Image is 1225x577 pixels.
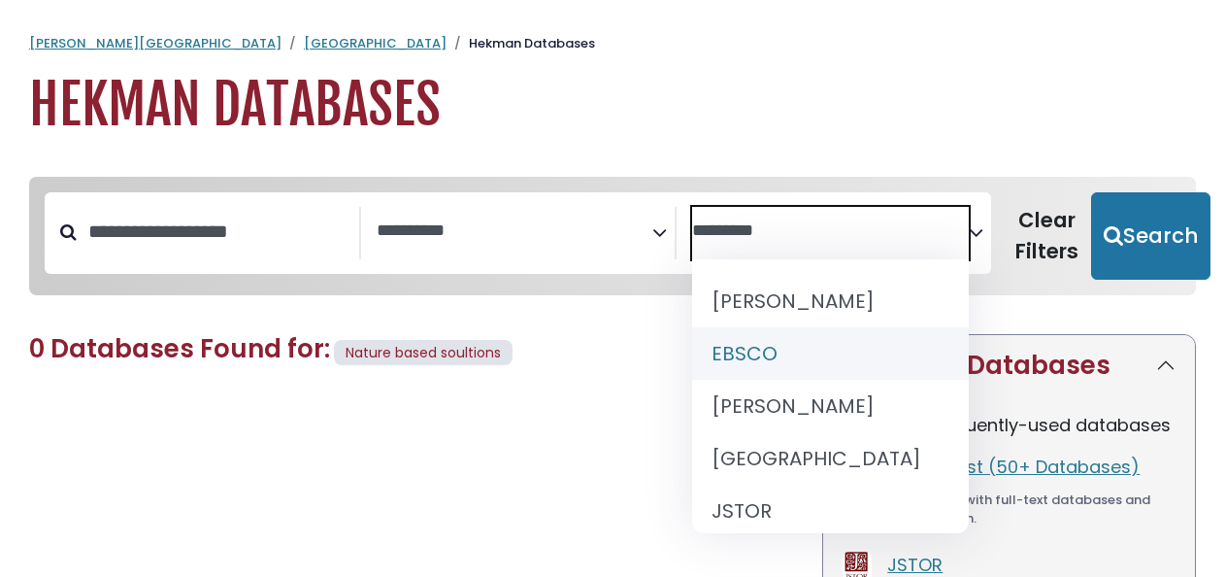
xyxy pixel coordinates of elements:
[692,432,968,485] li: [GEOGRAPHIC_DATA]
[843,412,1175,438] p: The most frequently-used databases
[843,491,1175,528] div: Powerful platform with full-text databases and popular information.
[29,177,1196,295] nav: Search filters
[692,485,968,537] li: JSTOR
[77,216,359,248] input: Search database by title or keyword
[29,34,281,52] a: [PERSON_NAME][GEOGRAPHIC_DATA]
[377,221,653,242] textarea: Search
[887,455,1140,479] a: EBSCOhost (50+ Databases)
[304,34,447,52] a: [GEOGRAPHIC_DATA]
[692,327,968,380] li: EBSCO
[887,553,943,577] a: JSTOR
[692,380,968,432] li: [PERSON_NAME]
[1003,192,1091,280] button: Clear Filters
[29,73,1196,138] h1: Hekman Databases
[823,335,1195,396] button: Featured Databases
[1091,192,1210,280] button: Submit for Search Results
[29,331,330,366] span: 0 Databases Found for:
[29,34,1196,53] nav: breadcrumb
[692,221,969,242] textarea: Search
[692,275,968,327] li: [PERSON_NAME]
[447,34,595,53] li: Hekman Databases
[346,343,501,362] span: Nature based soultions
